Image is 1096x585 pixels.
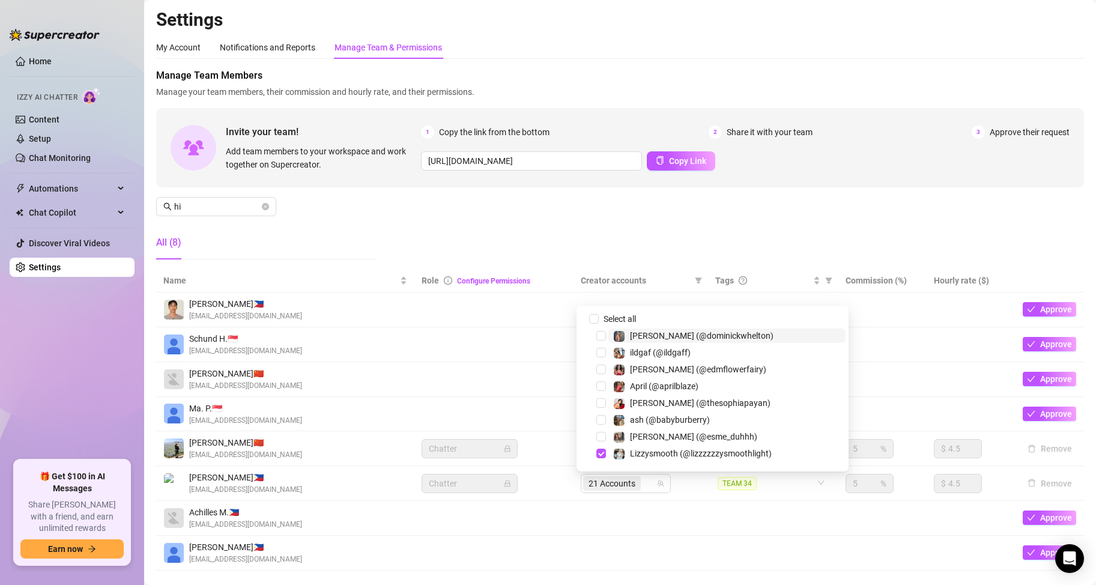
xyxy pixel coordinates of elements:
[1027,410,1035,418] span: check
[16,208,23,217] img: Chat Copilot
[422,276,439,285] span: Role
[20,499,124,535] span: Share [PERSON_NAME] with a friend, and earn unlimited rewards
[29,238,110,248] a: Discover Viral Videos
[695,277,702,284] span: filter
[1027,340,1035,348] span: check
[504,480,511,487] span: lock
[164,508,184,528] img: Achilles Morales Jr.
[669,156,706,166] span: Copy Link
[16,184,25,193] span: thunderbolt
[709,126,722,139] span: 2
[164,543,184,563] img: Shirl Discher
[927,269,1015,292] th: Hourly rate ($)
[29,179,114,198] span: Automations
[29,134,51,144] a: Setup
[156,235,181,250] div: All (8)
[335,41,442,54] div: Manage Team & Permissions
[444,276,452,285] span: info-circle
[29,153,91,163] a: Chat Monitoring
[189,484,302,496] span: [EMAIL_ADDRESS][DOMAIN_NAME]
[82,87,101,105] img: AI Chatter
[189,345,302,357] span: [EMAIL_ADDRESS][DOMAIN_NAME]
[657,445,664,452] span: team
[1027,375,1035,383] span: check
[1023,511,1076,525] button: Approve
[504,445,511,452] span: lock
[262,203,269,210] button: close-circle
[189,311,302,322] span: [EMAIL_ADDRESS][DOMAIN_NAME]
[692,271,704,289] span: filter
[20,471,124,494] span: 🎁 Get $100 in AI Messages
[164,335,184,354] img: Schund Hoshino
[1027,548,1035,557] span: check
[990,126,1070,139] span: Approve their request
[1055,544,1084,573] div: Open Intercom Messenger
[739,276,747,285] span: question-circle
[29,203,114,222] span: Chat Copilot
[164,369,184,389] img: Sophia Aduna
[823,271,835,289] span: filter
[715,274,734,287] span: Tags
[589,477,635,490] span: 21 Accounts
[718,477,757,490] span: TEAM 34
[647,151,715,171] button: Copy Link
[226,145,416,171] span: Add team members to your workspace and work together on Supercreator.
[1027,514,1035,522] span: check
[189,506,302,519] span: Achilles M. 🇵🇭
[29,115,59,124] a: Content
[189,519,302,530] span: [EMAIL_ADDRESS][DOMAIN_NAME]
[1027,305,1035,314] span: check
[1023,372,1076,386] button: Approve
[429,474,510,493] span: Chatter
[156,269,414,292] th: Name
[163,202,172,211] span: search
[727,126,813,139] span: Share it with your team
[581,274,690,287] span: Creator accounts
[189,380,302,392] span: [EMAIL_ADDRESS][DOMAIN_NAME]
[163,274,398,287] span: Name
[439,126,550,139] span: Copy the link from the bottom
[156,85,1084,99] span: Manage your team members, their commission and hourly rate, and their permissions.
[1040,374,1072,384] span: Approve
[156,68,1084,83] span: Manage Team Members
[156,8,1084,31] h2: Settings
[825,277,832,284] span: filter
[189,449,302,461] span: [EMAIL_ADDRESS][DOMAIN_NAME]
[1023,337,1076,351] button: Approve
[189,541,302,554] span: [PERSON_NAME] 🇵🇭
[220,41,315,54] div: Notifications and Reports
[156,41,201,54] div: My Account
[1023,545,1076,560] button: Approve
[1040,339,1072,349] span: Approve
[164,438,184,458] img: Trishia May Gonzales
[174,200,259,213] input: Search members
[429,440,510,458] span: Chatter
[10,29,100,41] img: logo-BBDzfeDw.svg
[189,367,302,380] span: [PERSON_NAME] 🇨🇳
[1040,513,1072,523] span: Approve
[972,126,985,139] span: 3
[1040,409,1072,419] span: Approve
[189,402,302,415] span: Ma. P. 🇸🇬
[583,441,640,456] span: All Accounts
[164,404,184,423] img: Ma. Pauline Barachina
[656,156,664,165] span: copy
[226,124,421,139] span: Invite your team!
[164,300,184,320] img: Hilario Trapago
[29,262,61,272] a: Settings
[88,545,96,553] span: arrow-right
[457,277,530,285] a: Configure Permissions
[20,539,124,559] button: Earn nowarrow-right
[1023,441,1077,456] button: Remove
[189,332,302,345] span: Schund H. 🇸🇬
[189,436,302,449] span: [PERSON_NAME] 🇨🇳
[1040,548,1072,557] span: Approve
[1023,407,1076,421] button: Approve
[164,473,184,493] img: hilario trapago
[189,554,302,565] span: [EMAIL_ADDRESS][DOMAIN_NAME]
[421,126,434,139] span: 1
[1023,302,1076,317] button: Approve
[189,297,302,311] span: [PERSON_NAME] 🇵🇭
[583,476,641,491] span: 21 Accounts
